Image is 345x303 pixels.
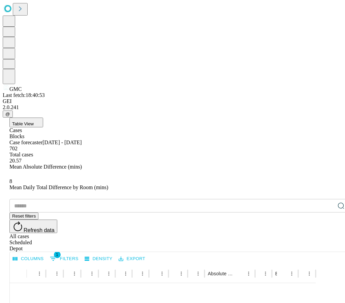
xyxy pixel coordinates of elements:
[54,251,61,258] span: 1
[299,269,308,278] button: Sort
[208,271,234,276] div: Absolute Difference
[31,269,40,278] button: Sort
[305,269,314,278] button: Menu
[3,104,342,110] div: 2.0.241
[85,269,94,278] button: Sort
[172,269,182,278] button: Sort
[234,269,244,278] button: Sort
[244,269,253,278] button: Menu
[12,121,34,126] span: Table View
[192,269,201,278] button: Sort
[138,269,147,278] button: Menu
[102,269,112,278] button: Sort
[119,269,129,278] button: Show filters
[48,253,80,264] button: Show filters
[287,269,296,278] button: Menu
[261,269,270,278] button: Menu
[255,269,264,278] button: Sort
[121,269,130,278] button: Menu
[9,140,42,145] span: Case forecaster
[5,111,10,117] span: @
[9,118,43,127] button: Table View
[9,212,38,220] button: Reset filters
[9,86,22,92] span: GMC
[9,164,82,170] span: Mean Absolute Difference (mins)
[9,158,22,163] span: 20.57
[11,254,45,264] button: Select columns
[117,254,147,264] button: Export
[70,269,79,278] button: Menu
[3,98,342,104] div: GEI
[275,271,277,276] div: EHR Action
[87,269,97,278] button: Menu
[278,269,287,278] button: Sort
[83,254,114,264] button: Density
[35,269,44,278] button: Menu
[104,269,114,278] button: Menu
[3,92,45,98] span: Last fetch: 18:40:53
[119,269,129,278] div: 1 active filter
[9,178,12,184] span: 8
[42,140,82,145] span: [DATE] - [DATE]
[3,110,13,118] button: @
[52,269,62,278] button: Menu
[9,220,57,233] button: Refresh data
[24,227,55,233] span: Refresh data
[12,213,36,219] span: Reset filters
[177,269,186,278] button: Menu
[9,152,33,157] span: Total cases
[157,269,167,278] button: Menu
[136,269,146,278] button: Sort
[193,269,203,278] button: Menu
[9,184,108,190] span: Mean Daily Total Difference by Room (mins)
[153,269,162,278] button: Sort
[67,269,77,278] button: Sort
[50,269,59,278] button: Sort
[9,146,18,151] span: 702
